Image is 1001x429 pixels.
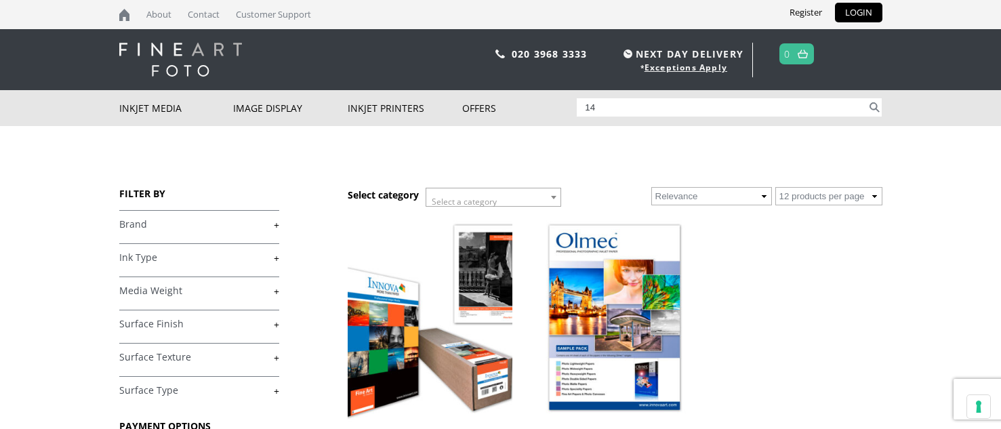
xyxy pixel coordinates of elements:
a: + [119,351,279,364]
button: Search [867,98,882,117]
h4: Surface Type [119,376,279,403]
img: basket.svg [798,49,808,58]
input: Search products… [577,98,867,117]
a: + [119,251,279,264]
img: logo-white.svg [119,43,242,77]
a: Image Display [233,90,348,126]
a: 0 [784,44,790,64]
img: Innova Smooth Cotton High White 315gsm (IFA-014) [348,216,512,422]
a: + [119,384,279,397]
a: Inkjet Media [119,90,234,126]
h4: Media Weight [119,277,279,304]
img: Olmec Inkjet Photo Paper Sample Pack (14 sheets) [533,216,697,422]
span: NEXT DAY DELIVERY [620,46,743,62]
a: + [119,285,279,298]
span: Select a category [432,196,497,207]
h4: Ink Type [119,243,279,270]
a: + [119,218,279,231]
h3: Select category [348,188,419,201]
h4: Surface Texture [119,343,279,370]
h3: FILTER BY [119,187,279,200]
select: Shop order [651,187,772,205]
a: 020 3968 3333 [512,47,588,60]
h4: Brand [119,210,279,237]
a: + [119,318,279,331]
img: time.svg [624,49,632,58]
a: Inkjet Printers [348,90,462,126]
a: Offers [462,90,577,126]
a: LOGIN [835,3,882,22]
a: Register [779,3,832,22]
button: Your consent preferences for tracking technologies [967,395,990,418]
a: Exceptions Apply [645,62,727,73]
h4: Surface Finish [119,310,279,337]
img: phone.svg [495,49,505,58]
